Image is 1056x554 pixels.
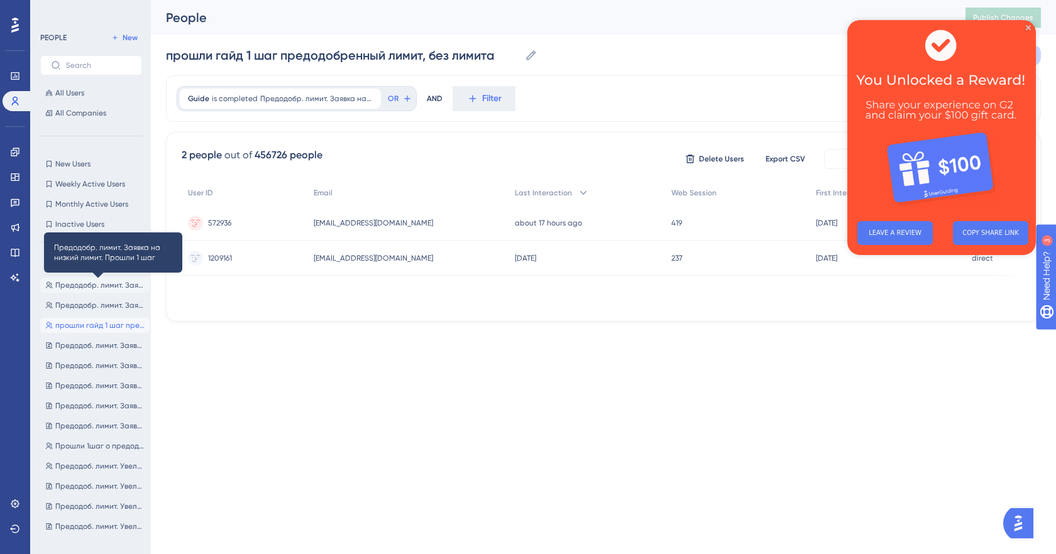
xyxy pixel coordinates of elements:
div: AND [427,86,443,111]
span: OR [388,94,399,104]
button: Available Attributes (25) [824,149,1025,169]
button: OR [386,89,414,109]
span: [EMAIL_ADDRESS][DOMAIN_NAME] [314,253,433,263]
button: Предодобр. лимит. Заявка на низкий лимит. Прошли 1 шаг [40,278,150,293]
span: Inactive Users [55,219,104,229]
span: is completed [212,94,258,104]
span: Publish Changes [973,13,1033,23]
time: about 17 hours ago [515,219,582,227]
div: Close Preview [179,5,184,10]
div: 456726 people [255,148,322,163]
button: Предодоб. лимит. Увеличение. 18000к [40,479,150,494]
button: Monthly Active Users [40,197,142,212]
span: Предодоб. лимит. Увеличение. 18000к [55,481,145,491]
span: New Users [55,159,91,169]
span: Last Interaction [515,188,572,198]
button: Filter [453,86,515,111]
span: Предодоб. лимит. Увеличение. прошли 1 шаг [55,461,145,471]
button: COPY SHARE LINK [106,201,181,225]
button: Предодоб. лимит. Заявка на лимит. 1000к [40,338,150,353]
button: SS-пользователи с возвратом [40,258,150,273]
input: Segment Name [166,46,520,64]
span: All Companies [55,108,106,118]
span: 237 [671,253,683,263]
button: Предодоб. лимит. Увеличение. 13620к [40,499,150,514]
button: New [107,30,142,45]
button: Inactive Users [40,217,142,232]
button: Предодоб. лимит. Заявка на лимит. 250к [40,378,150,393]
button: Publish Changes [965,8,1041,28]
button: Прошли 1шаг о предодоб лимите увеличение лимита [40,438,150,454]
span: Предодоб. лимит. Заявка на лимит. 100к [55,421,145,431]
span: Предодоб. лимит. Заявка на лимит. 500к [55,361,145,371]
span: New [123,33,138,43]
span: 1209161 [208,253,232,263]
span: 572936 [208,218,231,228]
button: Предодобр. лимит. Заявка на лимит. Прошли 1 шаг [40,298,150,313]
button: All Users [40,85,142,100]
span: Monthly Active Users [55,199,128,209]
button: Предодоб. лимит. Заявка на лимит. 500к [40,358,150,373]
span: direct [972,253,993,263]
button: Предодоб. лимит. Увеличение. 10800к [40,519,150,534]
span: Предодобр. лимит. Заявка на низкий лимит. Прошли 1 шаг [55,280,145,290]
span: Предодобр. лимит. Заявка на лимит. Прошли 1 шаг [55,300,145,310]
span: Предодоб. лимит. Заявка на лимит. 150к [55,401,145,411]
button: Export CSV [754,149,817,169]
div: PEOPLE [40,33,67,43]
span: 419 [671,218,682,228]
span: All Users [55,88,84,98]
span: Предодоб. лимит. Заявка на лимит. 1000к [55,340,145,350]
button: All Companies [40,106,142,121]
span: First Interaction [816,188,872,198]
span: Предодобр. лимит. Заявка на лимит. Тест [260,94,373,104]
span: Delete Users [699,154,744,164]
span: Filter [482,91,502,106]
span: Прошли 1шаг о предодоб лимите увеличение лимита [55,441,145,451]
div: 3 [87,6,91,16]
button: Weekly Active Users [40,177,142,192]
div: out of [224,148,252,163]
span: Предодоб. лимит. Увеличение. 10800к [55,521,145,531]
span: Guide [188,94,209,104]
span: Web Session [671,188,717,198]
div: People [166,9,934,26]
span: [EMAIL_ADDRESS][DOMAIN_NAME] [314,218,433,228]
span: User ID [188,188,213,198]
span: Предодоб. лимит. Заявка на лимит. 250к [55,381,145,391]
button: New Users [40,156,142,171]
span: Need Help? [30,3,79,18]
button: Предодоб. лимит. Увеличение. прошли 1 шаг [40,459,150,474]
span: Предодоб. лимит. Увеличение. 13620к [55,501,145,511]
span: Weekly Active Users [55,179,125,189]
button: прошли гайд 1 шаг предодобренный лимит, без лимита [40,318,150,333]
button: Предодоб. лимит. Заявка на лимит. 150к [40,398,150,413]
iframe: UserGuiding AI Assistant Launcher [1003,504,1041,542]
button: LEAVE A REVIEW [10,201,85,225]
div: 2 people [182,148,222,163]
time: [DATE] [515,254,536,263]
span: Export CSV [766,154,805,164]
button: Предодоб. лимит. Заявка на лимит. 100к [40,418,150,433]
time: [DATE] [816,254,837,263]
span: прошли гайд 1 шаг предодобренный лимит, без лимита [55,320,145,330]
button: Delete Users [683,149,746,169]
time: [DATE] [816,219,837,227]
span: Email [314,188,333,198]
input: Search [66,61,131,70]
